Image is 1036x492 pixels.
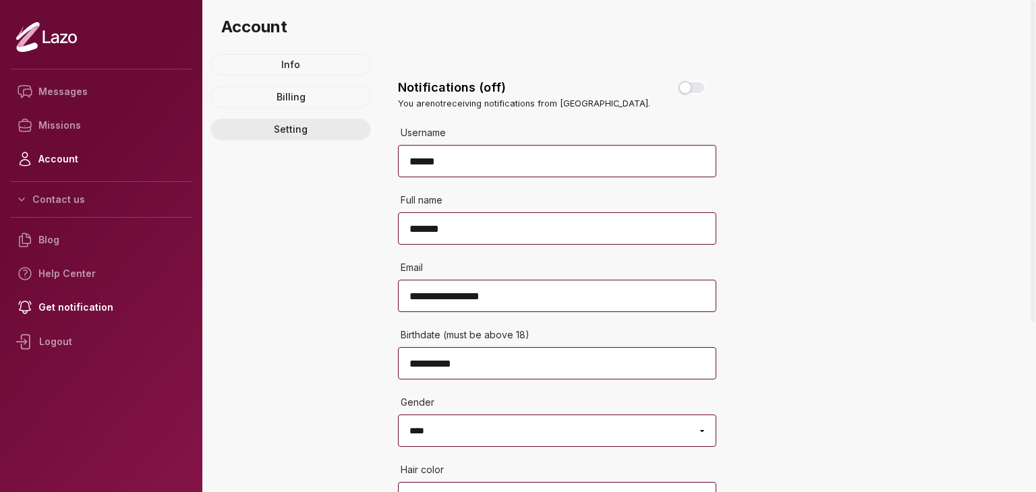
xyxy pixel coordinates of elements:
[11,187,192,212] button: Contact us
[11,223,192,257] a: Blog
[398,97,716,110] small: You are not receiving notifications from [GEOGRAPHIC_DATA].
[210,54,371,75] a: Info
[11,324,192,359] div: Logout
[401,396,434,409] span: Gender
[401,463,444,476] span: Hair color
[401,126,446,140] span: Username
[11,109,192,142] a: Missions
[401,328,529,342] span: Birthdate (must be above 18)
[398,78,506,97] span: Notifications ( off )
[401,261,423,274] span: Email
[11,142,192,176] a: Account
[11,290,192,324] a: Get notification
[210,86,371,108] a: Billing
[401,193,442,207] span: Full name
[210,119,371,140] a: Setting
[11,75,192,109] a: Messages
[11,257,192,290] a: Help Center
[221,16,1025,38] h3: Account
